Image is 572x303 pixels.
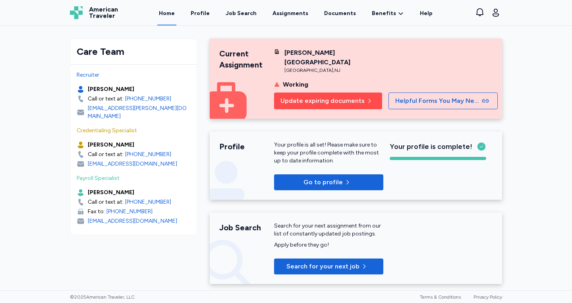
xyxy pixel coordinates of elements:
div: [EMAIL_ADDRESS][DOMAIN_NAME] [88,217,177,225]
button: Helpful Forms You May Need [388,93,498,109]
a: [PHONE_NUMBER] [125,198,171,206]
div: Payroll Specialist [77,174,190,182]
span: Your profile is complete! [390,141,472,152]
div: Recruiter [77,71,190,79]
a: [PHONE_NUMBER] [125,95,171,103]
div: Search for your next assignment from our list of constantly updated job postings. [274,222,383,238]
a: Privacy Policy [473,294,502,300]
div: Fax to: [88,208,105,216]
a: Benefits [372,10,404,17]
button: Go to profile [274,174,383,190]
div: Apply before they go! [274,241,383,249]
span: © 2025 American Traveler, LLC [70,294,135,300]
div: [PERSON_NAME] [88,85,134,93]
span: Benefits [372,10,396,17]
img: Logo [70,6,83,19]
div: [PERSON_NAME] [88,141,134,149]
a: [PHONE_NUMBER] [106,208,153,216]
a: Terms & Conditions [420,294,461,300]
div: [GEOGRAPHIC_DATA] , NJ [284,67,383,73]
div: [PERSON_NAME][GEOGRAPHIC_DATA] [284,48,383,67]
div: Credentialing Specialist [77,127,190,135]
div: [PERSON_NAME] [88,189,134,197]
div: [EMAIL_ADDRESS][PERSON_NAME][DOMAIN_NAME] [88,104,190,120]
span: Update expiring documents [280,96,365,106]
a: [PHONE_NUMBER] [125,151,171,158]
span: Search for your next job [286,262,359,271]
div: Profile [219,141,274,152]
div: Working [283,80,308,89]
a: Home [157,1,176,25]
div: Call or text at: [88,95,124,103]
button: Update expiring documents [274,93,382,109]
div: Call or text at: [88,198,124,206]
button: Search for your next job [274,259,383,274]
div: Care Team [77,45,190,58]
div: Your profile is all set! Please make sure to keep your profile complete with the most up to date ... [274,141,383,165]
div: Job Search [226,10,257,17]
div: [EMAIL_ADDRESS][DOMAIN_NAME] [88,160,177,168]
div: Current Assignment [219,48,274,70]
span: American Traveler [89,6,118,19]
span: Go to profile [303,178,343,187]
div: Job Search [219,222,274,233]
span: Helpful Forms You May Need [395,96,480,106]
div: Call or text at: [88,151,124,158]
